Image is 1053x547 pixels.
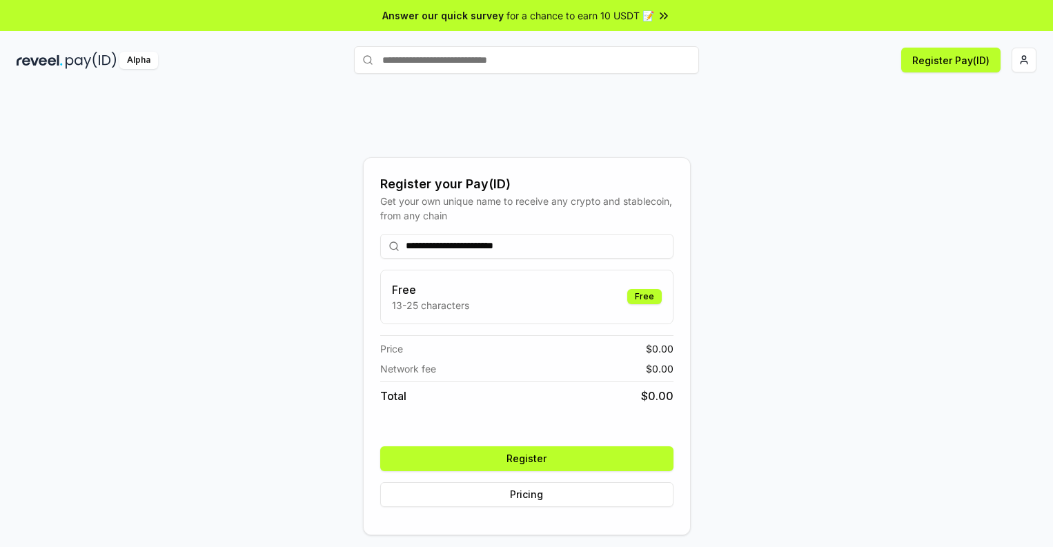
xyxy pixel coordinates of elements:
[119,52,158,69] div: Alpha
[901,48,1001,72] button: Register Pay(ID)
[380,361,436,376] span: Network fee
[380,341,403,356] span: Price
[641,388,673,404] span: $ 0.00
[646,361,673,376] span: $ 0.00
[627,289,662,304] div: Free
[17,52,63,69] img: reveel_dark
[380,175,673,194] div: Register your Pay(ID)
[506,8,654,23] span: for a chance to earn 10 USDT 📝
[380,482,673,507] button: Pricing
[380,388,406,404] span: Total
[66,52,117,69] img: pay_id
[646,341,673,356] span: $ 0.00
[380,446,673,471] button: Register
[380,194,673,223] div: Get your own unique name to receive any crypto and stablecoin, from any chain
[392,298,469,312] p: 13-25 characters
[382,8,504,23] span: Answer our quick survey
[392,281,469,298] h3: Free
